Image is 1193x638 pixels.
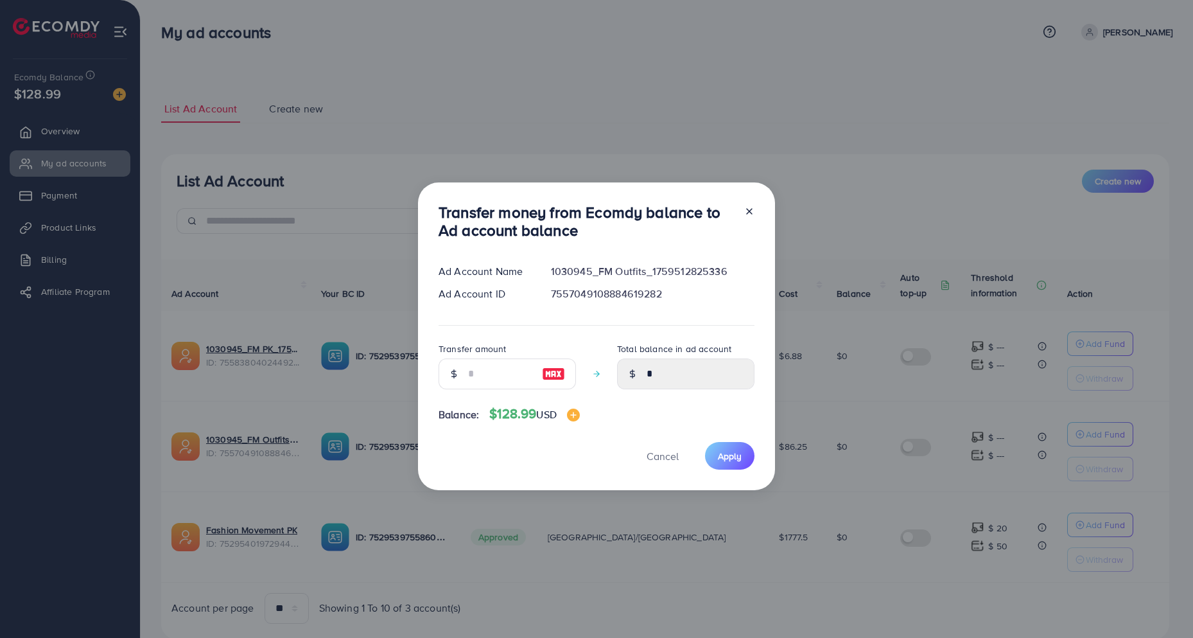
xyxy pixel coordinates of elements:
img: image [567,409,580,421]
div: Ad Account ID [428,287,541,301]
div: Ad Account Name [428,264,541,279]
label: Total balance in ad account [617,342,731,355]
span: Apply [718,450,742,463]
label: Transfer amount [439,342,506,355]
button: Apply [705,442,754,470]
iframe: Chat [1138,580,1183,628]
h4: $128.99 [489,406,580,422]
span: Cancel [647,449,679,463]
button: Cancel [631,442,695,470]
div: 7557049108884619282 [541,287,765,301]
img: image [542,366,565,382]
span: USD [536,407,556,421]
span: Balance: [439,407,479,422]
div: 1030945_FM Outfits_1759512825336 [541,264,765,279]
h3: Transfer money from Ecomdy balance to Ad account balance [439,203,734,240]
